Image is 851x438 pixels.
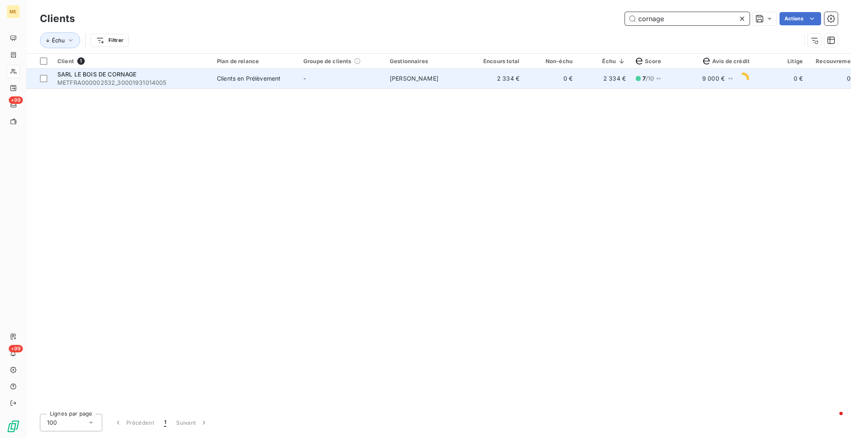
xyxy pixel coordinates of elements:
[642,74,654,83] span: / 10
[7,5,20,18] div: ME
[823,410,843,430] iframe: Intercom live chat
[217,58,293,64] div: Plan de relance
[702,74,725,83] span: 9 000 €
[109,414,159,431] button: Précédent
[390,58,466,64] div: Gestionnaires
[57,79,207,87] span: METFRA000002532_30001931014005
[40,11,75,26] h3: Clients
[636,58,661,64] span: Score
[529,58,573,64] div: Non-échu
[303,58,352,64] span: Groupe de clients
[755,69,808,89] td: 0 €
[303,75,306,82] span: -
[40,32,80,48] button: Échu
[760,58,803,64] div: Litige
[476,58,519,64] div: Encours total
[780,12,821,25] button: Actions
[91,34,129,47] button: Filtrer
[642,75,646,82] span: 7
[52,37,65,44] span: Échu
[159,414,171,431] button: 1
[57,71,136,78] span: SARL LE BOIS DE CORNAGE
[57,58,74,64] span: Client
[47,418,57,427] span: 100
[164,418,166,427] span: 1
[390,75,438,82] span: [PERSON_NAME]
[583,58,626,64] div: Échu
[7,420,20,433] img: Logo LeanPay
[217,74,280,83] div: Clients en Prélèvement
[77,57,85,65] span: 1
[703,58,750,64] span: Avis de crédit
[625,12,750,25] input: Rechercher
[578,69,631,89] td: 2 334 €
[7,98,20,111] a: +99
[9,345,23,352] span: +99
[524,69,578,89] td: 0 €
[471,69,524,89] td: 2 334 €
[9,96,23,104] span: +99
[171,414,213,431] button: Suivant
